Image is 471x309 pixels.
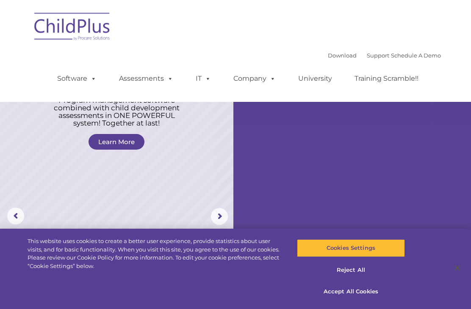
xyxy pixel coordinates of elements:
[187,70,219,87] a: IT
[328,52,357,59] a: Download
[49,70,105,87] a: Software
[391,52,441,59] a: Schedule A Demo
[297,283,405,301] button: Accept All Cookies
[297,261,405,279] button: Reject All
[297,239,405,257] button: Cookies Settings
[30,7,115,49] img: ChildPlus by Procare Solutions
[28,237,283,270] div: This website uses cookies to create a better user experience, provide statistics about user visit...
[225,70,284,87] a: Company
[328,52,441,59] font: |
[290,70,341,87] a: University
[89,134,144,150] a: Learn More
[111,70,182,87] a: Assessments
[47,96,186,127] rs-layer: Program management software combined with child development assessments in ONE POWERFUL system! T...
[346,70,427,87] a: Training Scramble!!
[367,52,389,59] a: Support
[448,259,467,277] button: Close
